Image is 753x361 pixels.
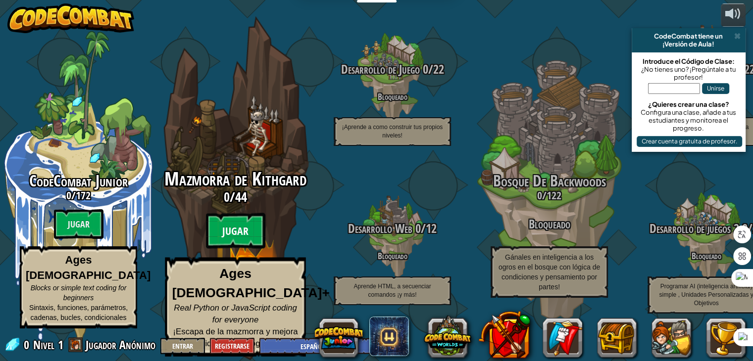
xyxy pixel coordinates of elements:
[353,283,431,298] span: Aprende HTML, a secuenciar comandos ¡y más!
[314,92,471,101] h4: Bloqueado
[164,166,306,192] span: Mazmorra de Kithgard
[314,63,471,76] h3: /
[174,303,297,324] span: Real Python or JavaScript coding for everyone
[342,124,443,139] span: ¡Aprende a como construir tus propios niveles!
[314,222,471,235] h3: /
[7,3,134,33] img: CodeCombat - Learn how to code by playing a game
[172,267,330,300] strong: Ages [DEMOGRAPHIC_DATA]+
[348,220,412,237] span: Desarrollo Web
[433,61,444,78] span: 22
[33,337,54,353] span: Nivel
[58,337,63,353] span: 1
[341,61,420,78] span: Desarrollo de Juego
[76,188,91,203] span: 172
[26,254,151,281] strong: Ages [DEMOGRAPHIC_DATA]
[141,190,329,204] h3: /
[160,338,205,354] button: Entrar
[493,170,606,191] span: Bosque De Backwoods
[29,170,128,191] span: CodeCombat Junior
[637,65,741,81] div: ¿No tienes uno? ¡Pregúntale a tu profesor!
[426,220,437,237] span: 12
[31,284,127,302] span: Blocks or simple text coding for beginners
[206,213,265,249] btn: Jugar
[471,218,628,231] h3: Bloqueado
[314,251,471,261] h4: Bloqueado
[637,108,741,132] div: Configura una clase, añade a tus estudiantes y monitorea el progreso.
[173,327,298,348] span: ¡Escapa de la mazmorra y mejora tus habilidades de programación!
[235,188,247,206] span: 44
[637,100,741,108] div: ¿Quieres crear una clase?
[650,220,739,237] span: Desarrollo de juegos 2
[637,136,742,147] button: Crear cuenta gratuita de profesor.
[636,32,742,40] div: CodeCombat tiene un
[659,283,753,307] span: Programar AI (inteligencia artificial) simple , Unidades Personalizadas y Objetivos
[547,188,561,203] span: 122
[66,188,71,203] span: 0
[721,3,746,27] button: Ajustar volúmen
[499,253,600,291] span: Gánales en inteligencia a los ogros en el bosque con lógica de condiciones y pensamiento por partes!
[412,220,421,237] span: 0
[420,61,428,78] span: 0
[637,57,741,65] div: Introduce el Código de Clase:
[636,40,742,48] div: ¡Versión de Aula!
[702,83,729,94] button: Unirse
[29,304,128,321] span: Sintaxis, funciones, parámetros, cadenas, bucles, condicionales
[86,337,155,353] span: Jugador Anónimo
[54,209,103,239] btn: Jugar
[24,337,32,353] span: 0
[224,188,230,206] span: 0
[537,188,542,203] span: 0
[210,338,254,354] button: Registrarse
[471,189,628,201] h3: /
